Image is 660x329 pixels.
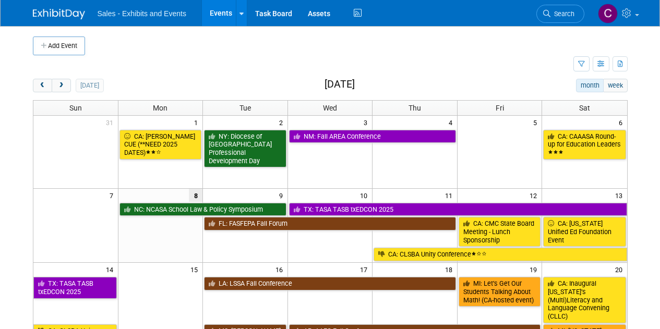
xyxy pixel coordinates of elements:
span: 19 [529,263,542,276]
span: 17 [359,263,372,276]
a: TX: TASA TASB txEDCON 2025 [33,277,117,298]
button: [DATE] [76,79,103,92]
a: CA: [PERSON_NAME] CUE (**NEED 2025 DATES) [119,130,202,160]
span: Wed [323,104,337,112]
a: TX: TASA TASB txEDCON 2025 [289,203,627,216]
a: CA: CAAASA Round-up for Education Leaders [543,130,626,160]
a: CA: Inaugural [US_STATE]’s (Multi)Literacy and Language Convening (CLLC) [543,277,626,323]
span: 11 [444,189,457,202]
a: NY: Diocese of [GEOGRAPHIC_DATA] Professional Development Day [204,130,286,168]
span: Sun [69,104,82,112]
span: Mon [153,104,167,112]
span: Thu [409,104,421,112]
h2: [DATE] [325,79,355,90]
span: Tue [239,104,251,112]
span: 9 [278,189,287,202]
span: 13 [614,189,627,202]
span: 10 [359,189,372,202]
a: NM: Fall AREA Conference [289,130,456,143]
span: Search [550,10,574,18]
span: 5 [532,116,542,129]
span: 18 [444,263,457,276]
span: Fri [496,104,504,112]
span: 3 [363,116,372,129]
a: CA: CLSBA Unity Conference [374,248,627,261]
img: ExhibitDay [33,9,85,19]
button: prev [33,79,52,92]
a: MI: Let’s Get Our Students Talking About Math! (CA-hosted event) [459,277,541,307]
a: NC: NCASA School Law & Policy Symposium [119,203,286,216]
span: 2 [278,116,287,129]
span: 7 [109,189,118,202]
span: 6 [618,116,627,129]
a: CA: CMC State Board Meeting - Lunch Sponsorship [459,217,541,247]
span: 8 [189,189,202,202]
button: Add Event [33,36,85,55]
span: 14 [105,263,118,276]
a: FL: FASFEPA Fall Forum [204,217,456,230]
span: 15 [189,263,202,276]
span: 12 [529,189,542,202]
a: LA: LSSA Fall Conference [204,277,456,290]
button: week [603,79,627,92]
button: next [52,79,71,92]
span: 1 [193,116,202,129]
img: Christine Lurz [598,4,618,23]
span: 16 [274,263,287,276]
span: 20 [614,263,627,276]
span: 4 [448,116,457,129]
a: CA: [US_STATE] Unified Ed Foundation Event [543,217,626,247]
span: Sat [579,104,590,112]
button: month [576,79,604,92]
span: 31 [105,116,118,129]
span: Sales - Exhibits and Events [98,9,186,18]
a: Search [536,5,584,23]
